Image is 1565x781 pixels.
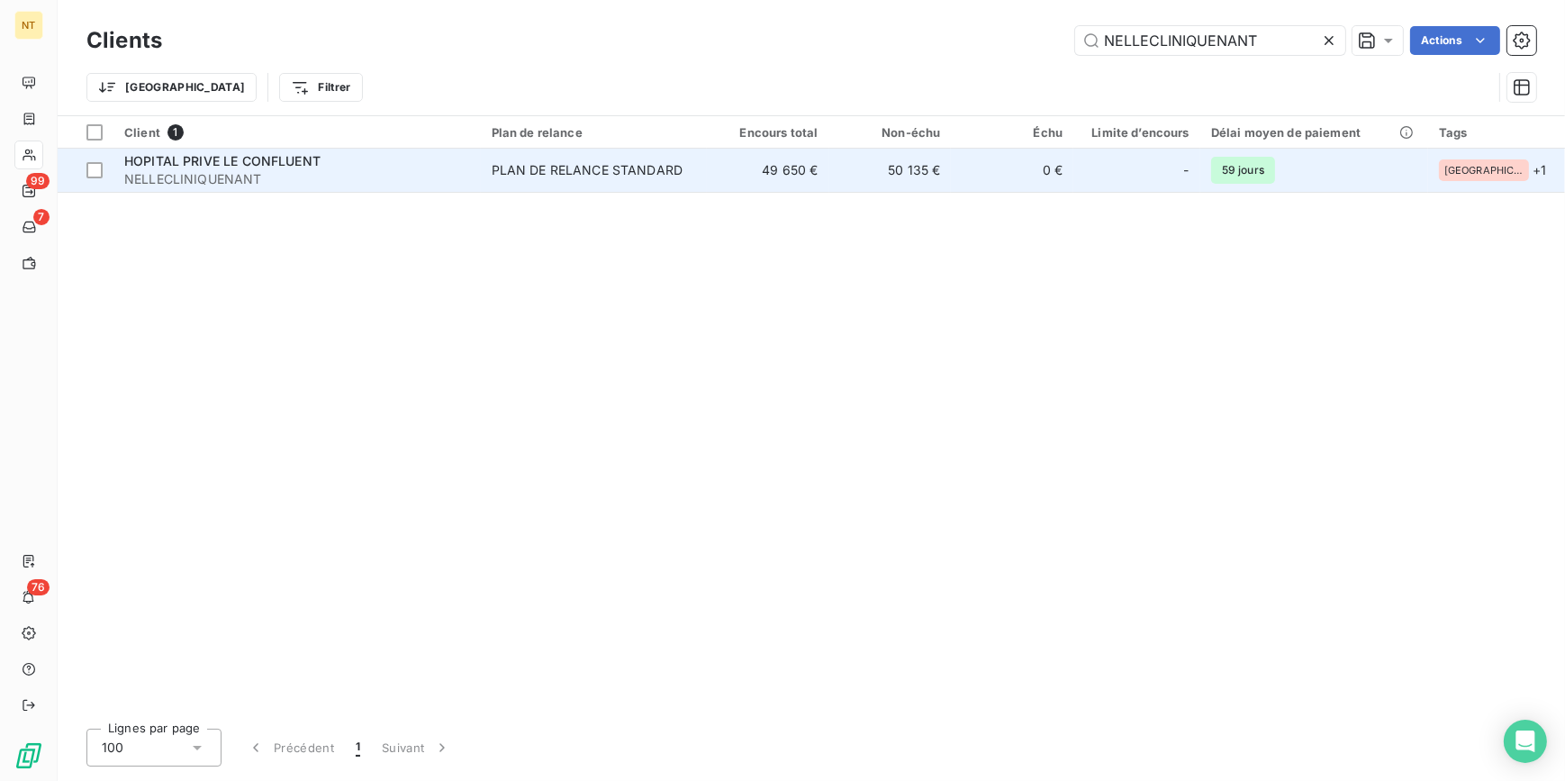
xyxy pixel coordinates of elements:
td: 0 € [951,149,1073,192]
div: Tags [1439,125,1554,140]
div: Limite d’encours [1084,125,1190,140]
button: Précédent [236,729,345,767]
div: Non-échu [840,125,941,140]
button: 1 [345,729,371,767]
div: NT [14,11,43,40]
span: 99 [26,173,50,189]
span: Client [124,125,160,140]
span: 59 jours [1211,157,1275,184]
span: 1 [356,739,360,757]
button: Suivant [371,729,462,767]
span: 76 [27,579,50,595]
div: Open Intercom Messenger [1504,720,1547,763]
button: [GEOGRAPHIC_DATA] [86,73,257,102]
div: Plan de relance [492,125,696,140]
div: Échu [962,125,1063,140]
span: [GEOGRAPHIC_DATA] [1444,165,1524,176]
div: PLAN DE RELANCE STANDARD [492,161,683,179]
input: Rechercher [1075,26,1345,55]
span: 1 [167,124,184,141]
div: Délai moyen de paiement [1211,125,1417,140]
h3: Clients [86,24,162,57]
span: 100 [102,739,123,757]
span: HOPITAL PRIVE LE CONFLUENT [124,153,321,168]
td: 50 135 € [829,149,952,192]
button: Actions [1410,26,1500,55]
span: NELLECLINIQUENANT [124,170,470,188]
span: + 1 [1533,160,1546,179]
span: 7 [33,209,50,225]
img: Logo LeanPay [14,741,43,770]
button: Filtrer [279,73,362,102]
div: Encours total [718,125,819,140]
td: 49 650 € [707,149,829,192]
span: - [1184,161,1190,179]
